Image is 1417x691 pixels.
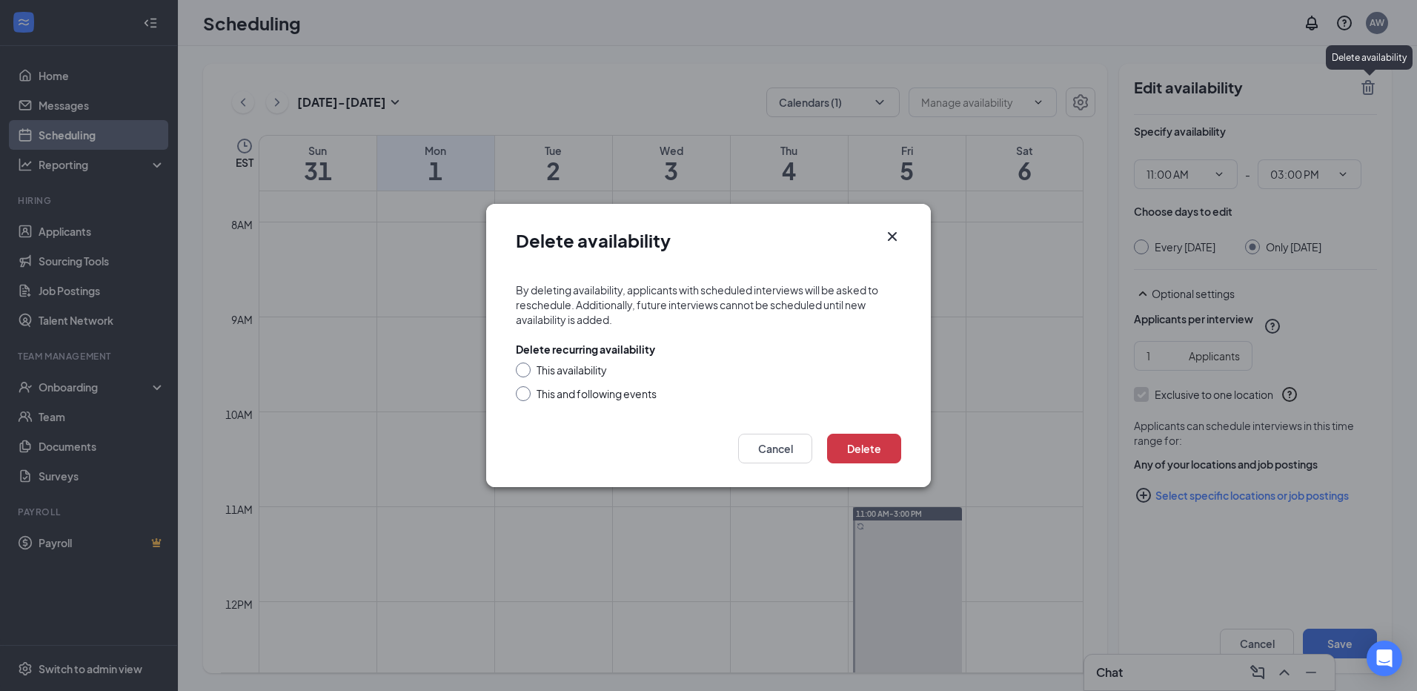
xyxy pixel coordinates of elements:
button: Cancel [738,434,812,463]
div: Delete availability [1326,45,1413,70]
div: By deleting availability, applicants with scheduled interviews will be asked to reschedule. Addit... [516,282,901,327]
div: Delete recurring availability [516,342,655,357]
svg: Cross [883,228,901,245]
button: Close [883,228,901,245]
div: This availability [537,363,607,377]
button: Delete [827,434,901,463]
div: Open Intercom Messenger [1367,641,1402,676]
div: This and following events [537,386,657,401]
h1: Delete availability [516,228,671,253]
